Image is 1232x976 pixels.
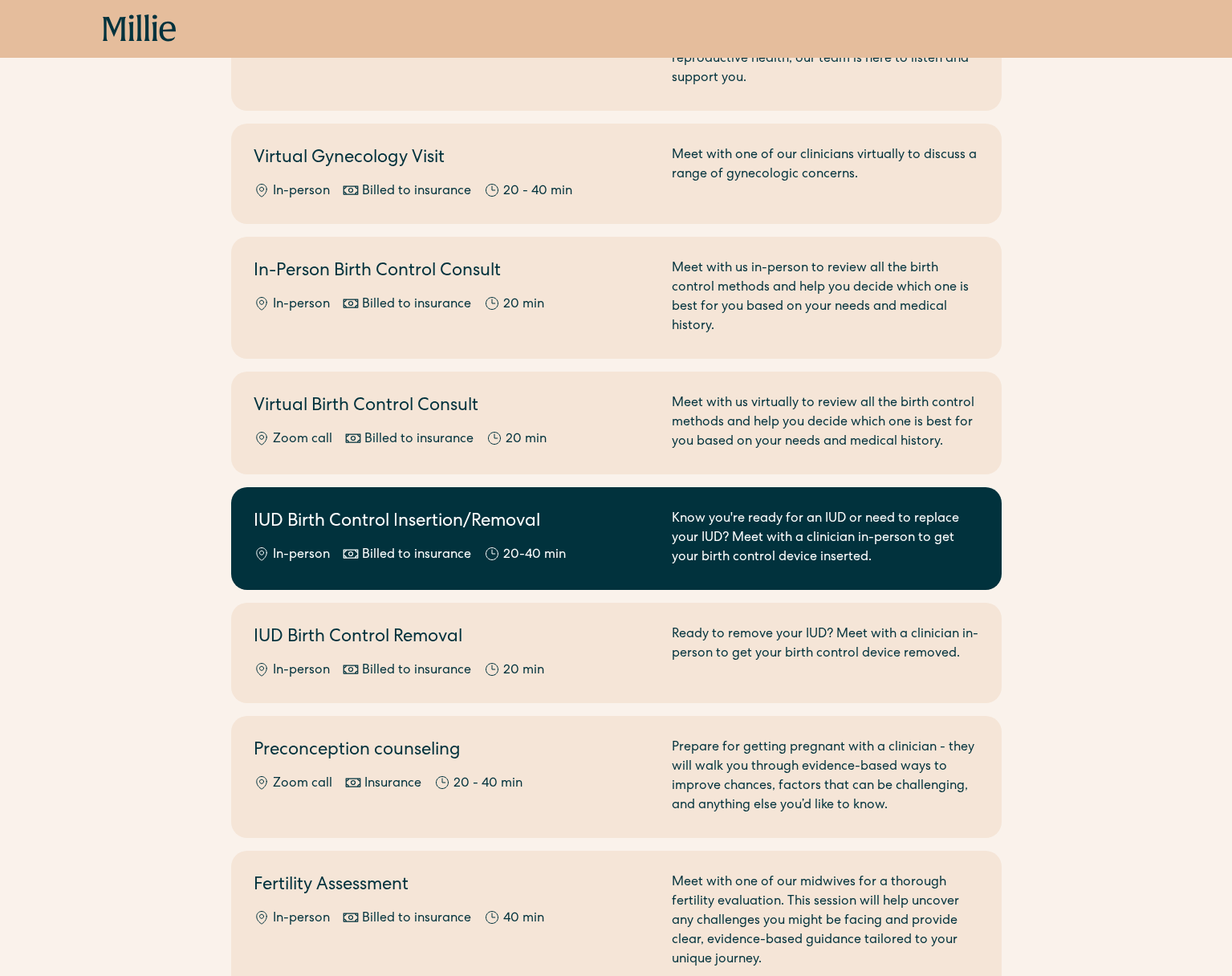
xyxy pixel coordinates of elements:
[273,295,330,315] div: In-person
[231,603,1002,703] a: IUD Birth Control RemovalIn-personBilled to insurance20 minReady to remove your IUD? Meet with a ...
[254,738,653,765] h2: Preconception counseling
[254,394,653,421] h2: Virtual Birth Control Consult
[231,237,1002,359] a: In-Person Birth Control ConsultIn-personBilled to insurance20 minMeet with us in-person to review...
[362,909,471,929] div: Billed to insurance
[672,873,979,970] div: Meet with one of our midwives for a thorough fertility evaluation. This session will help uncover...
[362,546,471,565] div: Billed to insurance
[254,873,653,900] h2: Fertility Assessment
[362,661,471,681] div: Billed to insurance
[503,661,544,681] div: 20 min
[254,625,653,652] h2: IUD Birth Control Removal
[231,487,1002,590] a: IUD Birth Control Insertion/RemovalIn-personBilled to insurance20-40 minKnow you're ready for an ...
[364,430,474,449] div: Billed to insurance
[364,775,421,794] div: Insurance
[503,182,572,201] div: 20 - 40 min
[254,146,653,173] h2: Virtual Gynecology Visit
[672,510,979,567] div: Know you're ready for an IUD or need to replace your IUD? Meet with a clinician in-person to get ...
[503,546,566,565] div: 20-40 min
[506,430,547,449] div: 20 min
[273,430,332,449] div: Zoom call
[672,259,979,336] div: Meet with us in-person to review all the birth control methods and help you decide which one is b...
[362,295,471,315] div: Billed to insurance
[273,182,330,201] div: In-person
[231,124,1002,224] a: Virtual Gynecology VisitIn-personBilled to insurance20 - 40 minMeet with one of our clinicians vi...
[672,738,979,815] div: Prepare for getting pregnant with a clinician - they will walk you through evidence-based ways to...
[254,510,653,536] h2: IUD Birth Control Insertion/Removal
[503,295,544,315] div: 20 min
[672,146,979,201] div: Meet with one of our clinicians virtually to discuss a range of gynecologic concerns.
[273,661,330,681] div: In-person
[231,372,1002,474] a: Virtual Birth Control ConsultZoom callBilled to insurance20 minMeet with us virtually to review a...
[231,716,1002,838] a: Preconception counselingZoom callInsurance20 - 40 minPrepare for getting pregnant with a clinicia...
[273,909,330,929] div: In-person
[362,182,471,201] div: Billed to insurance
[273,775,332,794] div: Zoom call
[453,775,522,794] div: 20 - 40 min
[672,394,979,452] div: Meet with us virtually to review all the birth control methods and help you decide which one is b...
[672,625,979,681] div: Ready to remove your IUD? Meet with a clinician in-person to get your birth control device removed.
[273,546,330,565] div: In-person
[254,259,653,286] h2: In-Person Birth Control Consult
[503,909,544,929] div: 40 min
